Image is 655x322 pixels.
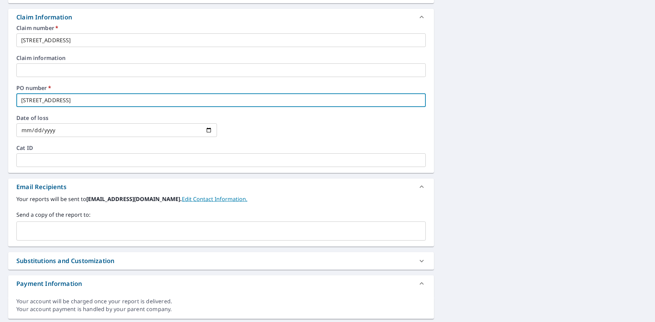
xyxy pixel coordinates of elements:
[16,145,426,151] label: Cat ID
[16,211,426,219] label: Send a copy of the report to:
[16,195,426,203] label: Your reports will be sent to
[86,195,182,203] b: [EMAIL_ADDRESS][DOMAIN_NAME].
[16,13,72,22] div: Claim Information
[16,55,426,61] label: Claim information
[8,179,434,195] div: Email Recipients
[16,25,426,31] label: Claim number
[16,85,426,91] label: PO number
[16,279,82,288] div: Payment Information
[8,275,434,292] div: Payment Information
[8,9,434,25] div: Claim Information
[16,256,114,265] div: Substitutions and Customization
[8,252,434,270] div: Substitutions and Customization
[16,305,426,313] div: Your account payment is handled by your parent company.
[16,297,426,305] div: Your account will be charged once your report is delivered.
[16,182,67,191] div: Email Recipients
[182,195,247,203] a: EditContactInfo
[16,115,217,121] label: Date of loss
